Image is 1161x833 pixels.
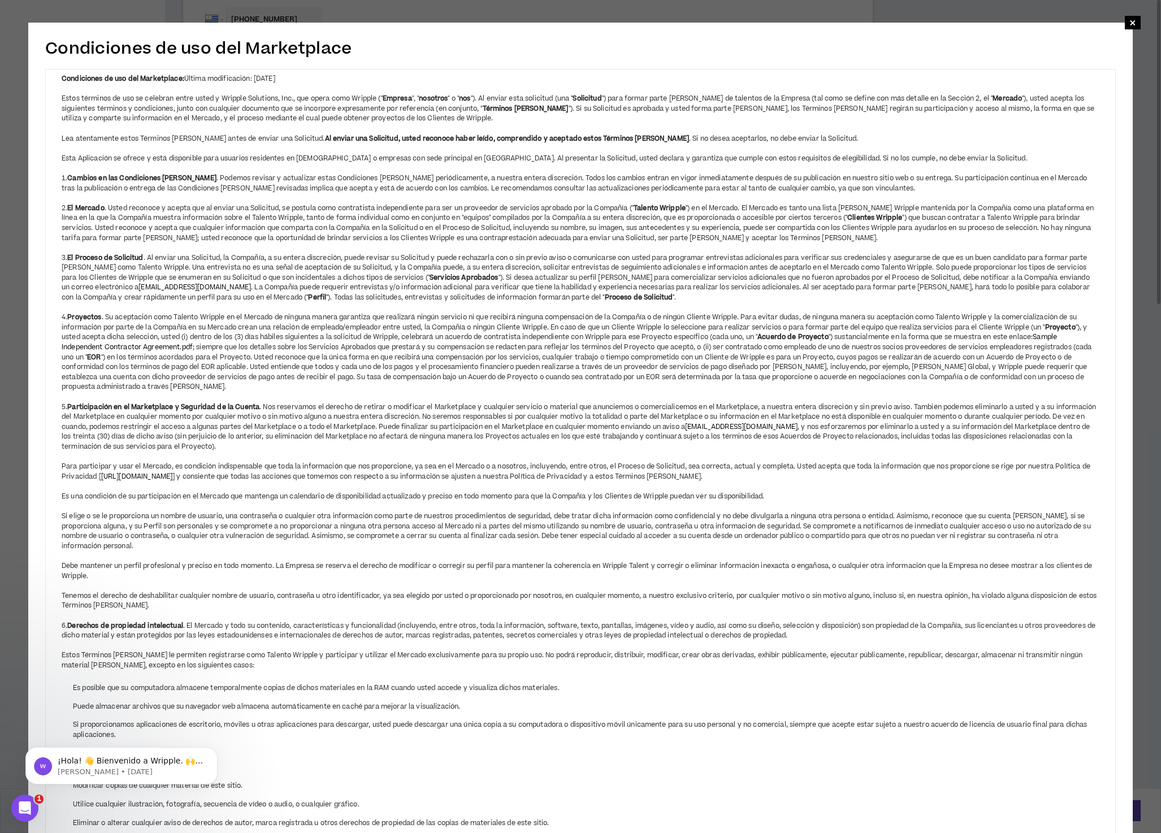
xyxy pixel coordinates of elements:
[138,283,251,292] a: [EMAIL_ADDRESS][DOMAIN_NAME]
[73,702,460,711] font: Puede almacenar archivos que su navegador web almacena automáticamente en caché para mejorar la v...
[325,134,690,144] font: Al enviar una Solicitud, usted reconoce haber leído, comprendido y aceptado estos Términos [PERSO...
[573,94,601,103] font: Solicitud
[62,462,1090,481] font: Para participar y usar el Mercado, es condición indispensable que toda la información que nos pro...
[602,94,993,103] font: ") para formar parte [PERSON_NAME] de talentos de la Empresa (tal como se define con más detalle ...
[62,621,1095,641] font: . El Mercado y todo su contenido, características y funcionalidad (incluyendo, entre otros, toda ...
[172,472,703,481] font: ] y consiente que todas las acciones que tomemos con respecto a su información se ajusten a nuest...
[62,591,1097,611] font: Tenemos el derecho de deshabilitar cualquier nombre de usuario, contraseña u otro identificador, ...
[62,213,1091,242] font: ") que buscan contratar a Talento Wripple para brindar servicios. Usted reconoce y acepta que cua...
[62,94,383,103] font: Estos términos de uso se celebran entre usted y Wripple Solutions, Inc., que opera como Wripple ("
[62,173,1087,193] font: . Podemos revisar y actualizar estas Condiciones [PERSON_NAME] periódicamente, a nuestra entera d...
[448,94,459,103] font: " o "
[685,422,798,432] a: [EMAIL_ADDRESS][DOMAIN_NAME]
[45,37,352,60] font: Condiciones de uso del Marketplace
[326,293,604,302] font: "). Todas las solicitudes, entrevistas y solicitudes de información formarán parte del "
[67,402,259,412] font: Participación en el Marketplace y Seguridad de la Cuenta
[847,213,902,223] font: Clientes Wripple
[67,313,101,322] font: Proyectos
[383,94,412,103] font: Empresa
[105,203,634,213] font: . Usted reconoce y acepta que al enviar una Solicitud, se postula como contratista independiente ...
[471,94,573,103] font: "). Al enviar esta solicitud (una "
[62,253,67,263] font: 3.
[62,94,1084,114] font: "), usted acepta los siguientes términos y condiciones, junto con cualquier documento que se inco...
[62,323,1087,342] font: "), y usted acepta dicha selección, usted (i) dentro de los (3) días hábiles siguientes a la soli...
[67,173,216,183] font: Cambios en las Condiciones [PERSON_NAME]
[37,794,41,804] font: 1
[62,621,67,631] font: 6.
[689,134,859,144] font: . Si no desea aceptarlos, no debe enviar la Solicitud.
[62,492,764,501] font: Es una condición de su participación en el Mercado que mantenga un calendario de disponibilidad a...
[101,472,173,481] a: [URL][DOMAIN_NAME]
[62,134,325,144] font: Lea atentamente estos Términos [PERSON_NAME] antes de enviar una Solicitud.
[62,173,67,183] font: 1.
[73,683,560,693] font: Es posible que su computadora almacene temporalmente copias de dichos materiales en la RAM cuando...
[184,74,275,84] font: Última modificación: [DATE]
[62,402,67,412] font: 5.
[673,293,676,302] font: ".
[67,621,183,631] font: Derechos de propiedad intelectual
[829,332,1033,342] font: ") sustancialmente en la forma que se muestra en este enlace:
[62,342,1092,362] font: ; siempre que los detalles sobre los Servicios Aprobados que prestará y su compensación se redact...
[11,795,38,822] iframe: Chat en vivo de Intercom
[993,94,1022,103] font: Mercado
[62,561,1092,581] font: Debe mantener un perfil profesional y preciso en todo momento. La Empresa se reserva el derecho d...
[62,650,1082,670] font: Estos Términos [PERSON_NAME] le permiten registrarse como Talento Wripple y participar y utilizar...
[67,253,143,263] font: El Proceso de Solicitud
[87,353,101,362] font: EOR
[483,104,569,114] font: Términos [PERSON_NAME]
[62,353,1087,392] font: ") en los términos acordados para el Proyecto. Usted reconoce que la única forma en que recibirá ...
[67,203,104,213] font: El Mercado
[62,203,1094,223] font: ") en el Mercado. El Mercado es tanto una lista [PERSON_NAME] Wripple mantenida por la Compañía c...
[419,94,448,103] font: nosotros
[62,203,67,213] font: 2.
[1129,12,1136,33] font: ×
[8,723,235,802] iframe: Mensaje de notificaciones del intercomunicador
[62,422,1090,452] font: , y nos esforzaremos por eliminarlo a usted y a su información del Marketplace dentro de los trei...
[62,313,1077,332] font: . Su aceptación como Talento Wripple en el Mercado de ninguna manera garantiza que realizará ning...
[605,293,673,302] font: Proceso de Solicitud
[73,800,359,809] font: Utilice cualquier ilustración, fotografía, secuencia de vídeo o audio, o cualquier gráfico.
[62,511,1091,551] font: Si elige o se le proporciona un nombre de usuario, una contraseña o cualquier otra información co...
[62,332,1057,352] a: Sample Independent Contractor Agreement.pdf
[62,104,1094,124] font: "). Si su Solicitud es aprobada y usted forma parte [PERSON_NAME], los Términos [PERSON_NAME] reg...
[459,94,470,103] font: nos
[62,313,67,322] font: 4.
[412,94,419,103] font: ", "
[62,253,1088,283] font: . Al enviar una Solicitud, la Compañía, a su entera discreción, puede revisar su Solicitud y pued...
[73,818,549,828] font: Eliminar o alterar cualquier aviso de derechos de autor, marca registrada u otros derechos de pro...
[62,402,1096,432] font: . Nos reservamos el derecho de retirar o modificar el Marketplace y cualquier servicio o material...
[757,332,829,342] font: Acuerdo de Proyecto
[62,74,184,84] font: Condiciones de uso del Marketplace:
[62,273,1090,293] font: "). Si desea actualizar su perfil [PERSON_NAME] para comercializar servicios adicionales que no f...
[430,273,499,283] font: Servicios Aprobados
[73,720,1088,740] font: Si proporcionamos aplicaciones de escritorio, móviles u otras aplicaciones para descargar, usted ...
[308,293,326,302] font: Perfil
[634,203,686,213] font: Talento Wripple
[62,283,1090,302] font: . La Compañía puede requerir entrevistas y/o información adicional para verificar que tiene la ha...
[62,154,1028,163] font: Esta Aplicación se ofrece y está disponible para usuarios residentes en [DEMOGRAPHIC_DATA] o empr...
[1045,323,1076,332] font: Proyecto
